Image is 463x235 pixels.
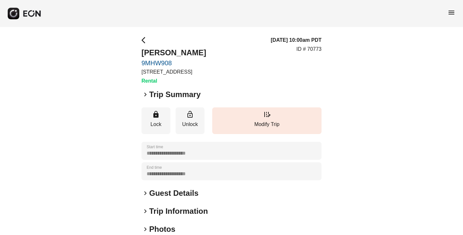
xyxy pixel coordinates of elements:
button: Unlock [176,107,204,134]
span: keyboard_arrow_right [141,207,149,215]
span: arrow_back_ios [141,36,149,44]
span: keyboard_arrow_right [141,189,149,197]
h2: Trip Summary [149,89,201,100]
a: 9MHW908 [141,59,206,67]
h2: Guest Details [149,188,198,198]
h3: [DATE] 10:00am PDT [271,36,322,44]
p: ID # 70773 [296,45,322,53]
span: edit_road [263,111,271,118]
h3: Rental [141,77,206,85]
span: lock [152,111,160,118]
span: keyboard_arrow_right [141,225,149,233]
p: [STREET_ADDRESS] [141,68,206,76]
span: keyboard_arrow_right [141,91,149,98]
h2: Photos [149,224,175,234]
button: Lock [141,107,170,134]
h2: Trip Information [149,206,208,216]
p: Lock [145,121,167,128]
h2: [PERSON_NAME] [141,48,206,58]
span: menu [448,9,455,16]
button: Modify Trip [212,107,322,134]
p: Modify Trip [215,121,318,128]
p: Unlock [179,121,201,128]
span: lock_open [186,111,194,118]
